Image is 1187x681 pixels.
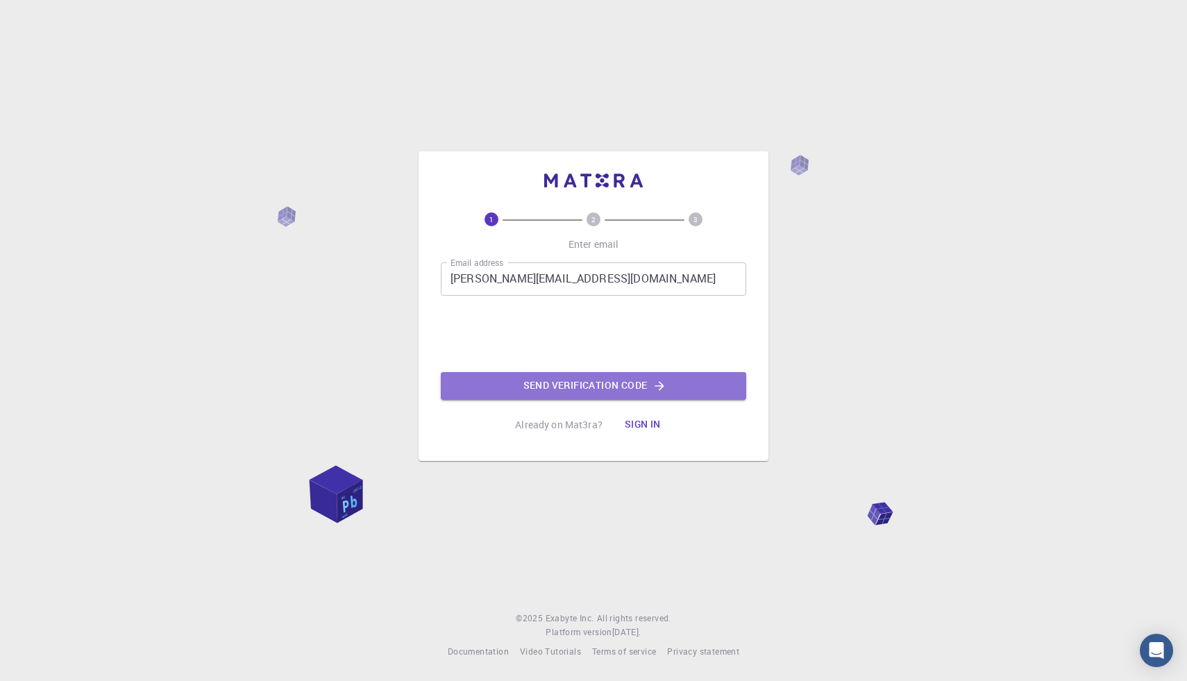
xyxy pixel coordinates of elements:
span: Privacy statement [667,646,739,657]
text: 1 [489,215,494,224]
button: Send verification code [441,372,746,400]
text: 3 [693,215,698,224]
span: © 2025 [516,612,545,625]
button: Sign in [614,411,672,439]
span: Video Tutorials [520,646,581,657]
a: Privacy statement [667,645,739,659]
span: [DATE] . [612,626,641,637]
a: Documentation [448,645,509,659]
a: Terms of service [592,645,656,659]
a: Exabyte Inc. [546,612,594,625]
p: Enter email [569,237,619,251]
span: All rights reserved. [597,612,671,625]
span: Documentation [448,646,509,657]
span: Platform version [546,625,612,639]
text: 2 [591,215,596,224]
label: Email address [451,257,503,269]
a: Video Tutorials [520,645,581,659]
span: Terms of service [592,646,656,657]
div: Open Intercom Messenger [1140,634,1173,667]
a: [DATE]. [612,625,641,639]
p: Already on Mat3ra? [515,418,603,432]
iframe: reCAPTCHA [488,307,699,361]
span: Exabyte Inc. [546,612,594,623]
